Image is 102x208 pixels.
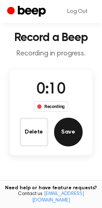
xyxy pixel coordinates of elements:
[54,118,83,146] button: Save Audio Record
[6,32,96,44] h1: Record a Beep
[37,82,65,97] span: 0:10
[4,191,98,204] span: Contact us
[32,191,84,203] a: [EMAIL_ADDRESS][DOMAIN_NAME]
[34,101,68,112] div: Recording
[6,49,96,58] p: Recording in progress.
[20,118,48,146] button: Delete Audio Record
[60,3,95,20] a: Log Out
[7,5,48,19] a: Beep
